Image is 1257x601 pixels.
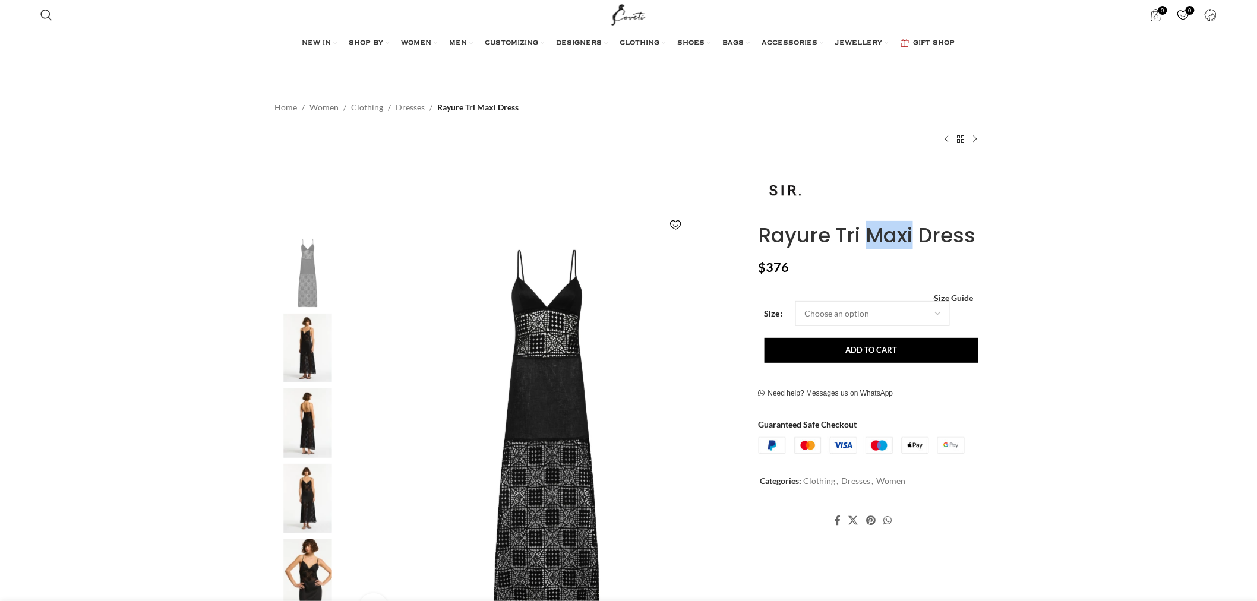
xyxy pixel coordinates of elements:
[765,307,784,320] label: Size
[396,101,425,114] a: Dresses
[762,31,824,55] a: ACCESSORIES
[762,39,818,48] span: ACCESSORIES
[836,39,883,48] span: JEWELLERY
[271,238,344,308] img: Sir The Label dress
[1171,3,1195,27] div: My Wishlist
[759,260,789,275] bdi: 376
[450,39,468,48] span: MEN
[620,39,660,48] span: CLOTHING
[759,437,965,454] img: guaranteed-safe-checkout-bordered.j
[34,3,58,27] a: Search
[349,31,390,55] a: SHOP BY
[759,260,766,275] span: $
[485,39,539,48] span: CUSTOMIZING
[968,132,983,146] a: Next product
[862,511,879,529] a: Pinterest social link
[759,223,983,248] h1: Rayure Tri Maxi Dress
[759,164,812,217] img: Sir The Label
[557,39,602,48] span: DESIGNERS
[271,464,344,533] img: sir the label white dress
[437,101,519,114] span: Rayure Tri Maxi Dress
[349,39,384,48] span: SHOP BY
[880,511,896,529] a: WhatsApp social link
[837,475,839,488] span: ,
[940,132,954,146] a: Previous product
[1158,6,1167,15] span: 0
[485,31,545,55] a: CUSTOMIZING
[34,31,1223,55] div: Main navigation
[620,31,666,55] a: CLOTHING
[901,31,955,55] a: GIFT SHOP
[914,39,955,48] span: GIFT SHOP
[302,39,331,48] span: NEW IN
[901,39,909,47] img: GiftBag
[274,101,519,114] nav: Breadcrumb
[271,314,344,383] img: Sir The Label
[804,476,836,486] a: Clothing
[351,101,383,114] a: Clothing
[723,31,750,55] a: BAGS
[450,31,473,55] a: MEN
[309,101,339,114] a: Women
[1144,3,1168,27] a: 0
[609,9,649,19] a: Site logo
[402,39,432,48] span: WOMEN
[872,475,874,488] span: ,
[765,338,978,363] button: Add to cart
[271,388,344,458] img: Sir The Label dresses
[842,476,871,486] a: Dresses
[723,39,744,48] span: BAGS
[1171,3,1195,27] a: 0
[836,31,889,55] a: JEWELLERY
[678,31,711,55] a: SHOES
[760,476,802,486] span: Categories:
[877,476,906,486] a: Women
[557,31,608,55] a: DESIGNERS
[302,31,337,55] a: NEW IN
[1186,6,1195,15] span: 0
[274,101,297,114] a: Home
[402,31,438,55] a: WOMEN
[831,511,845,529] a: Facebook social link
[845,511,862,529] a: X social link
[678,39,705,48] span: SHOES
[759,419,857,429] strong: Guaranteed Safe Checkout
[759,389,893,398] a: Need help? Messages us on WhatsApp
